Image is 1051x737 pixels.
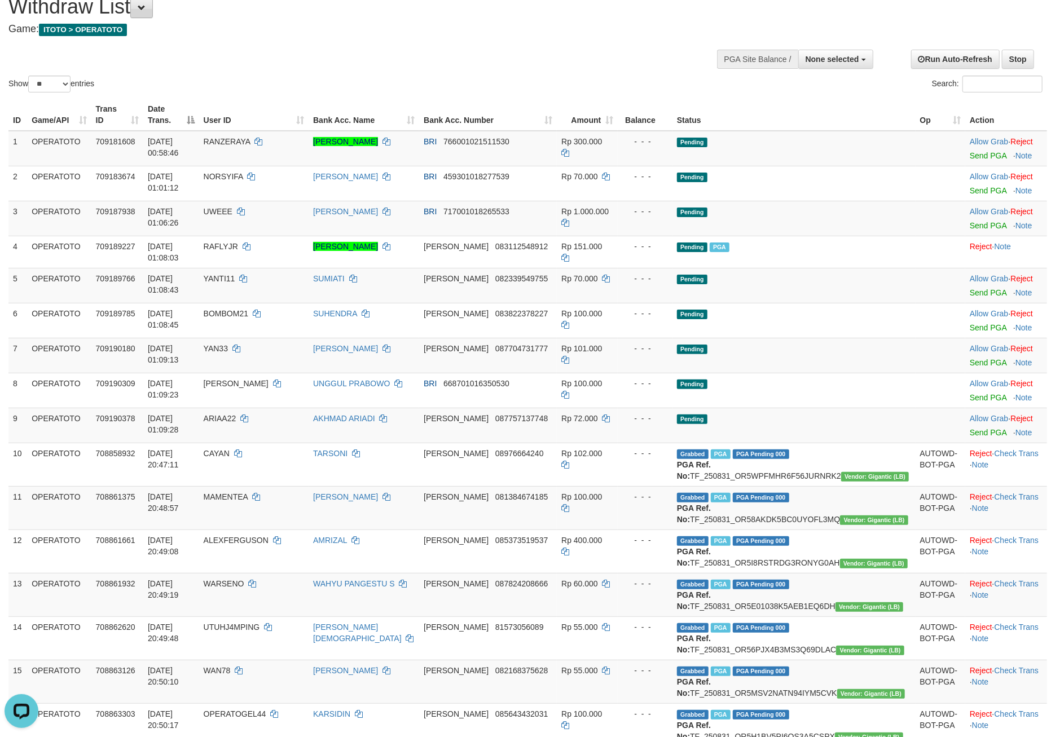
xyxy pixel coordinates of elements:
div: - - - [622,535,668,546]
span: [PERSON_NAME] [424,242,489,251]
a: Check Trans [995,536,1039,545]
a: Note [972,634,989,643]
a: SUMIATI [313,274,345,283]
span: · [970,309,1010,318]
td: OPERATOTO [27,373,91,408]
span: PGA Pending [733,449,789,459]
span: UTUHJ4MPING [204,623,260,632]
a: AMRIZAL [313,536,347,545]
div: - - - [622,343,668,354]
th: Op: activate to sort column ascending [916,99,965,131]
span: PGA Pending [733,623,789,633]
a: Reject [1010,379,1033,388]
a: Send PGA [970,221,1006,230]
a: Check Trans [995,449,1039,458]
a: Send PGA [970,151,1006,160]
td: 4 [8,236,27,268]
td: 3 [8,201,27,236]
span: Copy 08976664240 to clipboard [495,449,544,458]
span: MAMENTEA [204,492,248,501]
span: BOMBOM21 [204,309,248,318]
span: Rp 55.000 [561,623,598,632]
th: Status [672,99,916,131]
span: [PERSON_NAME] [424,492,489,501]
a: Reject [1010,137,1033,146]
div: - - - [622,448,668,459]
a: Allow Grab [970,379,1008,388]
a: Note [972,677,989,686]
a: Note [1015,358,1032,367]
a: Check Trans [995,709,1039,718]
a: Note [1015,221,1032,230]
b: PGA Ref. No: [677,504,711,524]
span: YAN33 [204,344,228,353]
td: · · [965,486,1047,529]
a: Allow Grab [970,344,1008,353]
td: TF_250831_OR5I8RSTRDG3RONYG0AH [672,529,916,573]
a: KARSIDIN [313,709,350,718]
th: Balance [618,99,672,131]
b: PGA Ref. No: [677,590,711,611]
a: [PERSON_NAME] [313,137,378,146]
b: PGA Ref. No: [677,547,711,567]
td: · [965,166,1047,201]
td: AUTOWD-BOT-PGA [916,529,965,573]
span: ITOTO > OPERATOTO [39,24,127,36]
span: Copy 083112548912 to clipboard [495,242,548,251]
span: Rp 400.000 [561,536,602,545]
div: PGA Site Balance / [717,50,798,69]
span: Pending [677,242,707,252]
a: Note [972,590,989,599]
a: Check Trans [995,492,1039,501]
td: 7 [8,338,27,373]
a: Note [972,460,989,469]
a: Note [1015,186,1032,195]
span: 709181608 [96,137,135,146]
span: CAYAN [204,449,230,458]
span: None selected [806,55,859,64]
td: · [965,408,1047,443]
span: Grabbed [677,449,709,459]
td: 15 [8,660,27,703]
div: - - - [622,171,668,182]
span: [DATE] 20:48:57 [148,492,179,513]
a: Reject [970,449,992,458]
a: Check Trans [995,666,1039,675]
td: OPERATOTO [27,166,91,201]
th: Action [965,99,1047,131]
span: BRI [424,137,437,146]
span: BRI [424,379,437,388]
span: RANZERAYA [204,137,250,146]
span: Copy 717001018265533 to clipboard [443,207,509,216]
div: - - - [622,665,668,676]
th: Trans ID: activate to sort column ascending [91,99,143,131]
span: [DATE] 00:58:46 [148,137,179,157]
div: - - - [622,308,668,319]
td: 5 [8,268,27,303]
td: OPERATOTO [27,236,91,268]
span: PGA Pending [733,493,789,502]
td: TF_250831_OR5WPFMHR6F56JURNRK2 [672,443,916,486]
span: [PERSON_NAME] [424,536,489,545]
a: Allow Grab [970,207,1008,216]
span: 708861932 [96,579,135,588]
span: Copy 668701016350530 to clipboard [443,379,509,388]
span: Rp 101.000 [561,344,602,353]
span: Rp 70.000 [561,172,598,181]
span: [PERSON_NAME] [424,309,489,318]
span: 708861375 [96,492,135,501]
a: AKHMAD ARIADI [313,414,375,423]
span: Copy 766001021511530 to clipboard [443,137,509,146]
span: ALEXFERGUSON [204,536,269,545]
span: Vendor URL: https://dashboard.q2checkout.com/secure [840,559,908,568]
span: Pending [677,208,707,217]
span: Copy 082339549755 to clipboard [495,274,548,283]
a: Note [972,547,989,556]
td: OPERATOTO [27,338,91,373]
span: [PERSON_NAME] [424,623,489,632]
span: · [970,344,1010,353]
span: Vendor URL: https://dashboard.q2checkout.com/secure [836,646,904,655]
span: Pending [677,379,707,389]
span: Rp 60.000 [561,579,598,588]
td: OPERATOTO [27,573,91,616]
